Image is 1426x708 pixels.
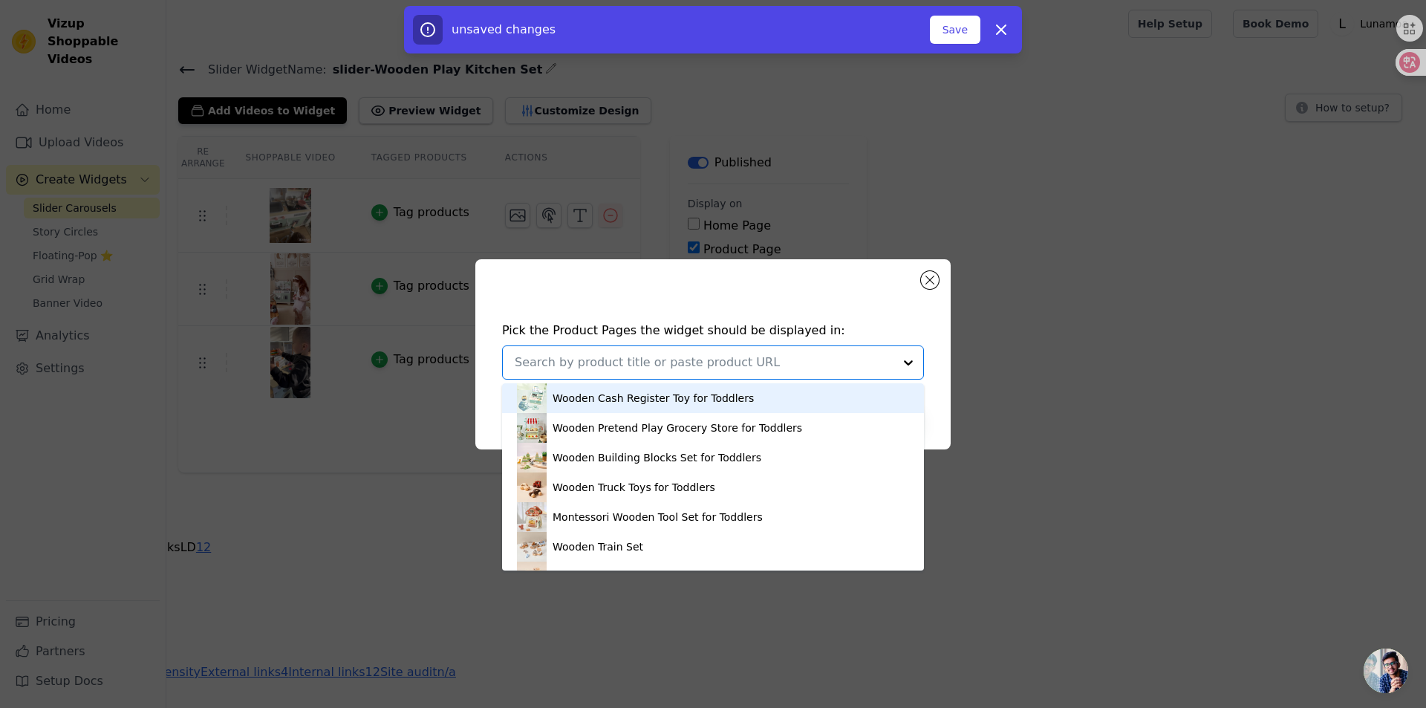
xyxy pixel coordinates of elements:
img: product thumbnail [517,562,547,591]
img: product thumbnail [517,443,547,472]
img: product thumbnail [517,413,547,443]
img: product thumbnail [517,472,547,502]
div: Wooden Truck Toys for Toddlers [553,480,715,495]
div: Wooden Coffee Machine Toy for Toddlers [553,569,763,584]
h4: Pick the Product Pages the widget should be displayed in: [502,322,924,340]
button: Save [930,16,980,44]
div: Wooden Building Blocks Set for Toddlers [553,450,761,465]
img: product thumbnail [517,532,547,562]
input: Search by product title or paste product URL [515,354,893,371]
button: Close modal [921,271,939,289]
div: Wooden Cash Register Toy for Toddlers [553,391,754,406]
div: Wooden Pretend Play Grocery Store for Toddlers [553,420,802,435]
div: Montessori Wooden Tool Set for Toddlers [553,510,763,524]
img: product thumbnail [517,383,547,413]
span: unsaved changes [452,22,556,36]
div: Wooden Train Set [553,539,643,554]
img: product thumbnail [517,502,547,532]
a: Open chat [1364,649,1408,693]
